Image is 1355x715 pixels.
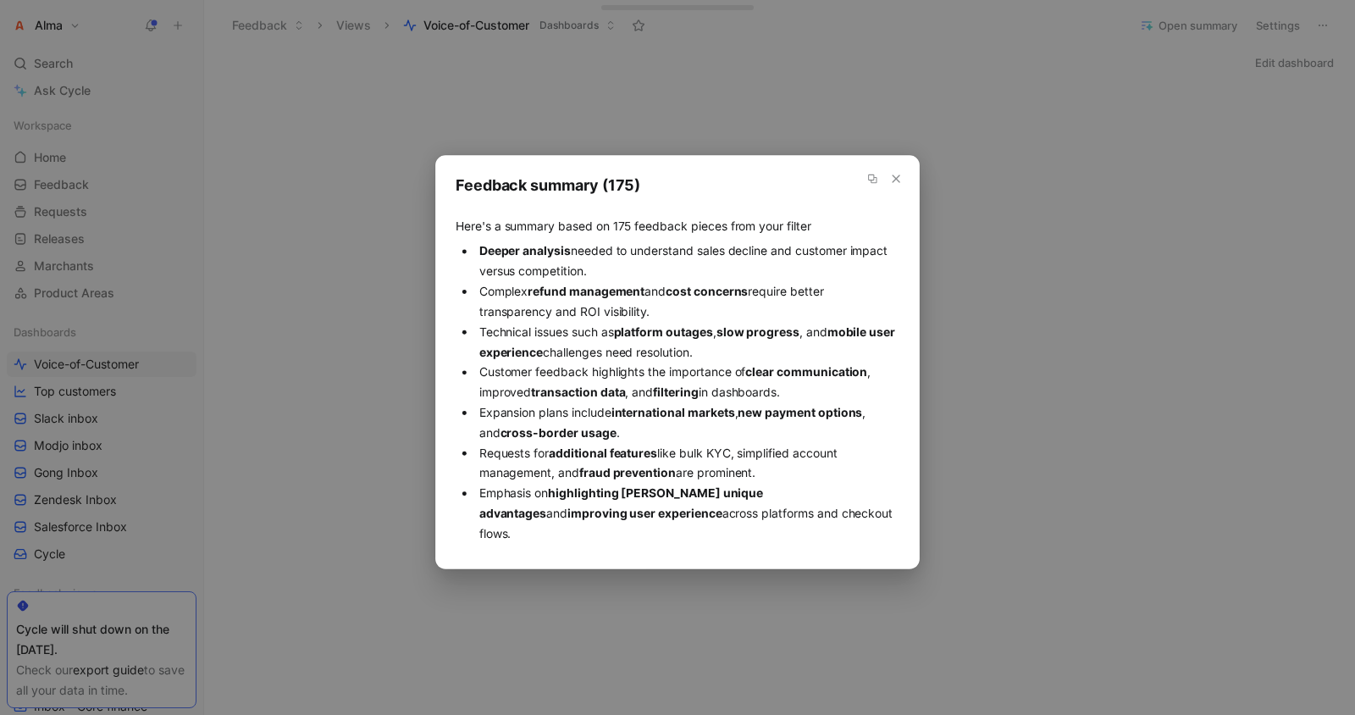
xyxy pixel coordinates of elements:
li: Technical issues such as , , and challenges need resolution. [476,322,899,363]
div: Here's a summary based on 175 feedback pieces from your filter [456,175,899,549]
strong: refund management [528,284,644,298]
strong: international markets [611,405,735,419]
li: Emphasis on and across platforms and checkout flows. [476,483,899,543]
li: Complex and require better transparency and ROI visibility. [476,281,899,322]
strong: fraud prevention [579,466,676,480]
li: Expansion plans include , , and . [476,402,899,443]
strong: mobile user experience [479,324,895,359]
strong: transaction data [531,385,625,399]
strong: highlighting [PERSON_NAME] unique advantages [479,485,764,520]
strong: Deeper analysis [479,243,571,258]
strong: slow progress [716,324,799,339]
li: Requests for like bulk KYC, simplified account management, and are prominent. [476,443,899,484]
h2: Feedback summary (175) [456,175,899,196]
li: needed to understand sales decline and customer impact versus competition. [476,241,899,282]
strong: clear communication [745,364,867,379]
strong: additional features [549,446,657,460]
strong: cost concerns [666,284,748,298]
strong: filtering [653,385,699,399]
strong: new payment options [738,405,862,419]
li: Customer feedback highlights the importance of , improved , and in dashboards. [476,362,899,402]
strong: platform outages [614,324,713,339]
strong: cross-border usage [501,425,617,440]
strong: improving user experience [567,506,722,520]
